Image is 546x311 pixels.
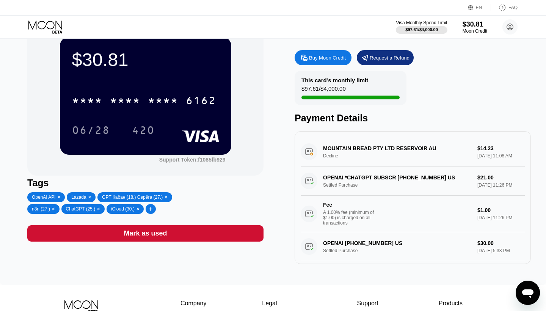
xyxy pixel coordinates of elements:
div: This card’s monthly limit [301,77,368,83]
div: $97.61 / $4,000.00 [301,85,346,96]
div: GPT Кабан (18.) Серёга (27.) [102,195,163,200]
div: OpenAI API [32,195,56,200]
div: FAQ [491,4,518,11]
div: Fee [323,202,376,208]
div: Company [180,300,207,307]
div: 420 [126,121,160,140]
div: $30.81Moon Credit [463,20,487,34]
div: 420 [132,125,155,137]
div: iCloud (30.) [111,206,135,212]
div: Support Token:f1085fb929 [159,157,226,163]
div: FeeA 1.00% fee (minimum of $1.00) is charged on all transactions$1.00[DATE] 5:33 PM [301,261,525,298]
div: ChatGPT (25.) [66,206,96,212]
div: EN [476,5,482,10]
div: Request a Refund [357,50,414,65]
div: Request a Refund [370,55,409,61]
div: FeeA 1.00% fee (minimum of $1.00) is charged on all transactions$1.00[DATE] 11:26 PM [301,196,525,232]
div: Mark as used [27,225,264,242]
div: $97.61 / $4,000.00 [405,27,438,32]
div: Visa Monthly Spend Limit$97.61/$4,000.00 [396,20,447,34]
div: Support [357,300,383,307]
div: 06/28 [72,125,110,137]
div: Buy Moon Credit [309,55,346,61]
div: Legal [262,300,301,307]
div: Tags [27,177,264,188]
div: $1.00 [477,207,525,213]
div: EN [468,4,491,11]
div: n8n (27.) [32,206,50,212]
div: $30.81 [72,49,219,70]
div: FAQ [508,5,518,10]
div: Visa Monthly Spend Limit [396,20,447,25]
div: Support Token: f1085fb929 [159,157,226,163]
div: Products [439,300,463,307]
div: 06/28 [66,121,116,140]
div: Lazada [71,195,86,200]
div: Moon Credit [463,28,487,34]
div: [DATE] 11:26 PM [477,215,525,220]
div: Buy Moon Credit [295,50,351,65]
div: 6162 [186,96,216,108]
div: Payment Details [295,113,531,124]
div: A 1.00% fee (minimum of $1.00) is charged on all transactions [323,210,380,226]
div: Mark as used [124,229,167,238]
iframe: Кнопка запуска окна обмена сообщениями [516,281,540,305]
div: $30.81 [463,20,487,28]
